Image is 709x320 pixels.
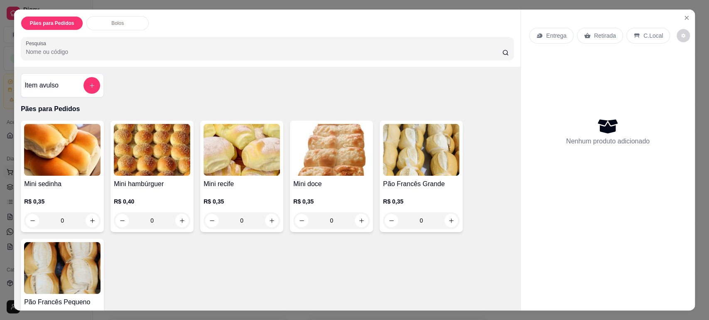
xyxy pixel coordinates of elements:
[114,124,190,176] img: product-image
[204,197,280,206] p: R$ 0,35
[205,214,218,227] button: decrease-product-quantity
[293,197,370,206] p: R$ 0,35
[111,20,124,27] p: Bolos
[383,124,459,176] img: product-image
[114,197,190,206] p: R$ 0,40
[293,124,370,176] img: product-image
[24,124,101,176] img: product-image
[444,214,458,227] button: increase-product-quantity
[26,40,49,47] label: Pesquisa
[355,214,368,227] button: increase-product-quantity
[114,179,190,189] h4: Mini hambúrguer
[24,297,101,307] h4: Pão Francês Pequeno
[21,104,514,114] p: Pães para Pedidos
[26,214,39,227] button: decrease-product-quantity
[265,214,278,227] button: increase-product-quantity
[383,179,459,189] h4: Pão Francês Grande
[293,179,370,189] h4: Mini doce
[680,11,693,24] button: Close
[175,214,189,227] button: increase-product-quantity
[86,214,99,227] button: increase-product-quantity
[677,29,690,42] button: decrease-product-quantity
[546,32,567,40] p: Entrega
[295,214,308,227] button: decrease-product-quantity
[204,124,280,176] img: product-image
[24,197,101,206] p: R$ 0,35
[115,214,129,227] button: decrease-product-quantity
[25,80,59,90] h4: Item avulso
[383,197,459,206] p: R$ 0,35
[594,32,616,40] p: Retirada
[566,136,650,146] p: Nenhum produto adicionado
[643,32,663,40] p: C.Local
[24,242,101,294] img: product-image
[26,48,502,56] input: Pesquisa
[24,179,101,189] h4: Mini sedinha
[204,179,280,189] h4: Mini recife
[385,214,398,227] button: decrease-product-quantity
[30,20,74,27] p: Pães para Pedidos
[83,77,100,94] button: add-separate-item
